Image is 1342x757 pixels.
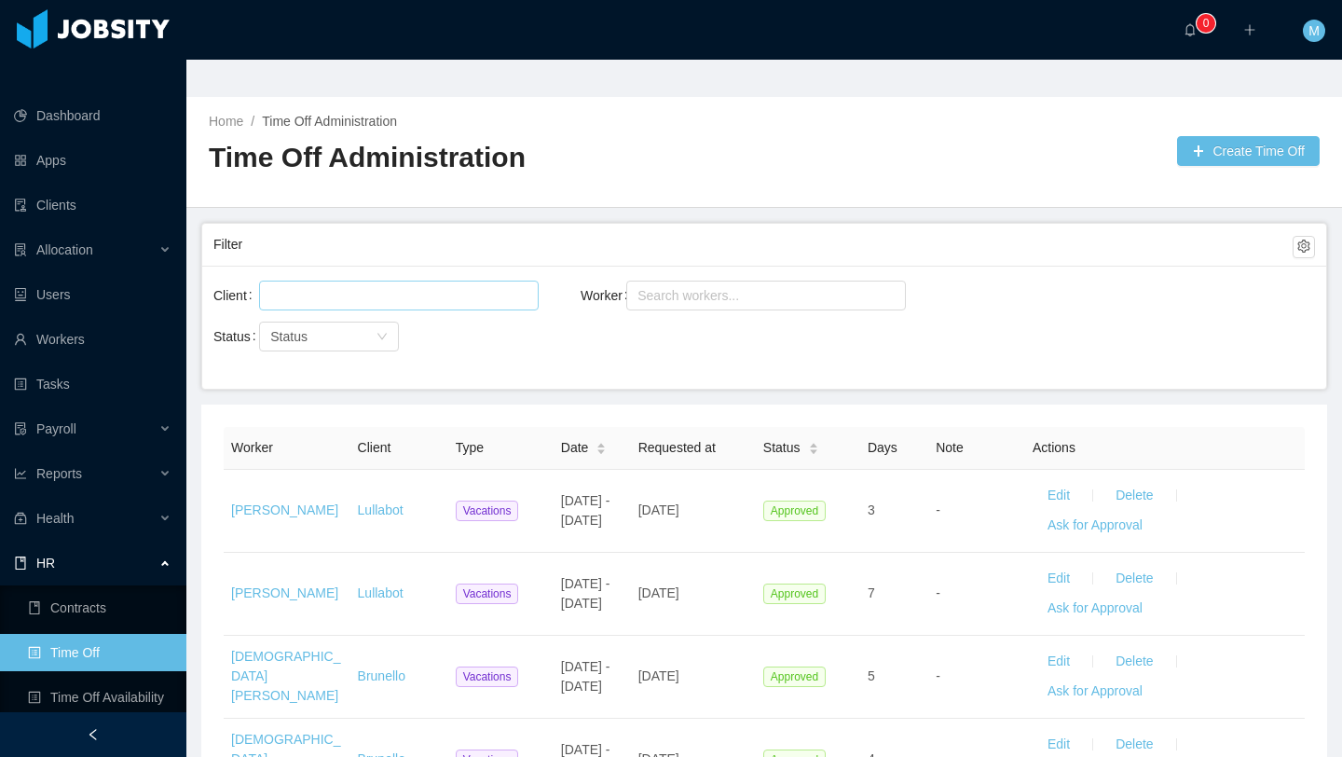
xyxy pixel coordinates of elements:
[1033,564,1085,594] button: Edit
[358,668,405,683] a: Brunello
[1101,647,1168,677] button: Delete
[358,502,404,517] a: Lullabot
[561,659,610,694] span: [DATE] - [DATE]
[36,421,76,436] span: Payroll
[808,440,819,453] div: Sort
[936,502,940,517] span: -
[28,634,171,671] a: icon: profileTime Off
[808,440,818,446] i: icon: caret-up
[213,288,260,303] label: Client
[596,440,607,446] i: icon: caret-up
[638,440,716,455] span: Requested at
[270,329,308,344] span: Status
[1033,440,1075,455] span: Actions
[456,440,484,455] span: Type
[936,668,940,683] span: -
[637,286,878,305] div: Search workers...
[1293,236,1315,258] button: icon: setting
[638,502,679,517] span: [DATE]
[377,331,388,344] i: icon: down
[14,142,171,179] a: icon: appstoreApps
[763,501,826,521] span: Approved
[231,649,340,703] a: [DEMOGRAPHIC_DATA][PERSON_NAME]
[28,679,171,716] a: icon: profileTime Off Availability
[262,114,397,129] a: Time Off Administration
[358,440,391,455] span: Client
[14,276,171,313] a: icon: robotUsers
[763,667,826,687] span: Approved
[209,139,764,177] h2: Time Off Administration
[596,440,607,453] div: Sort
[808,447,818,453] i: icon: caret-down
[456,584,519,604] span: Vacations
[36,511,74,526] span: Health
[251,114,254,129] span: /
[763,438,801,458] span: Status
[638,585,679,600] span: [DATE]
[1033,647,1085,677] button: Edit
[231,440,273,455] span: Worker
[632,284,642,307] input: Worker
[456,667,519,687] span: Vacations
[1101,564,1168,594] button: Delete
[14,512,27,525] i: icon: medicine-box
[14,557,27,570] i: icon: book
[36,466,82,481] span: Reports
[561,493,610,528] span: [DATE] - [DATE]
[456,501,519,521] span: Vacations
[1033,594,1157,624] button: Ask for Approval
[1177,136,1320,166] button: icon: plusCreate Time Off
[581,288,636,303] label: Worker
[231,502,338,517] a: [PERSON_NAME]
[28,589,171,626] a: icon: bookContracts
[231,585,338,600] a: [PERSON_NAME]
[14,321,171,358] a: icon: userWorkers
[14,467,27,480] i: icon: line-chart
[87,728,100,741] i: icon: left
[596,447,607,453] i: icon: caret-down
[1033,677,1157,707] button: Ask for Approval
[868,668,875,683] span: 5
[36,556,55,571] span: HR
[213,227,1293,262] div: Filter
[14,97,171,134] a: icon: pie-chartDashboard
[14,365,171,403] a: icon: profileTasks
[936,440,964,455] span: Note
[14,422,27,435] i: icon: file-protect
[1033,511,1157,541] button: Ask for Approval
[1101,481,1168,511] button: Delete
[14,186,171,224] a: icon: auditClients
[868,440,897,455] span: Days
[358,585,404,600] a: Lullabot
[561,438,589,458] span: Date
[868,502,875,517] span: 3
[14,243,27,256] i: icon: solution
[36,242,93,257] span: Allocation
[936,585,940,600] span: -
[868,585,875,600] span: 7
[209,114,243,129] a: Home
[213,329,264,344] label: Status
[265,284,275,307] input: Client
[638,668,679,683] span: [DATE]
[561,576,610,611] span: [DATE] - [DATE]
[1033,481,1085,511] button: Edit
[1308,20,1320,42] span: M
[763,584,826,604] span: Approved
